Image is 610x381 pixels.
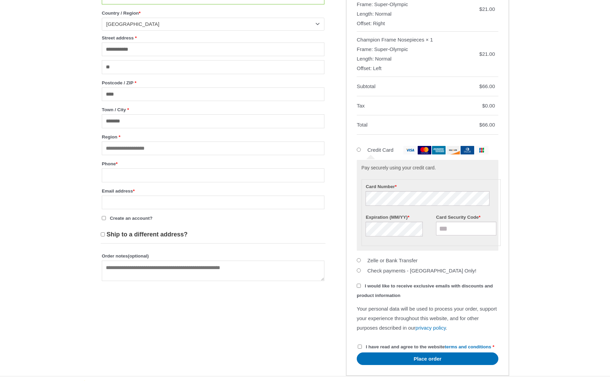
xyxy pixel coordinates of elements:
[358,345,362,349] input: I have read and agree to the websiteterms and conditions *
[479,83,482,89] span: $
[432,146,446,154] img: amex
[357,19,372,28] dt: Offset:
[366,182,496,191] label: Card Number
[357,115,473,135] th: Total
[357,54,374,64] dt: Length:
[102,186,324,196] label: Email address
[357,45,470,54] p: Super-Olympic
[357,35,424,45] div: Champion Frame Nosepieces
[106,21,314,28] span: Denmark
[446,146,460,154] img: discover
[479,122,482,128] span: $
[128,253,149,259] span: (optional)
[403,146,417,154] img: visa
[416,325,446,331] a: privacy policy
[102,18,324,30] span: Country / Region
[102,78,324,87] label: Postcode / ZIP
[479,51,495,57] bdi: 21.00
[102,105,324,114] label: Town / City
[102,159,324,168] label: Phone
[362,165,494,172] p: Pay securely using your credit card.
[367,147,488,153] label: Credit Card
[367,268,476,274] label: Check payments - [GEOGRAPHIC_DATA] Only!
[436,213,496,222] label: Card Security Code
[357,45,373,54] dt: Frame:
[479,51,482,57] span: $
[366,344,491,349] span: I have read and agree to the website
[357,9,470,19] p: Normal
[418,146,431,154] img: mastercard
[357,9,374,19] dt: Length:
[357,64,470,73] p: Left
[107,231,188,238] span: Ship to a different address?
[479,6,482,12] span: $
[362,179,501,246] fieldset: Payment Info
[357,19,470,28] p: Right
[366,213,426,222] label: Expiration (MM/YY)
[426,35,433,45] strong: × 1
[357,54,470,64] p: Normal
[482,103,495,109] bdi: 0.00
[357,96,473,116] th: Tax
[475,146,488,154] img: jcb
[357,64,372,73] dt: Offset:
[102,132,324,142] label: Region
[479,83,495,89] bdi: 66.00
[367,258,418,263] label: Zelle or Bank Transfer
[102,9,324,18] label: Country / Region
[357,352,498,365] button: Place order
[445,344,492,349] a: terms and conditions
[102,33,324,43] label: Street address
[493,344,494,349] abbr: required
[102,216,106,220] input: Create an account?
[479,6,495,12] bdi: 21.00
[357,77,473,96] th: Subtotal
[101,232,105,236] input: Ship to a different address?
[102,251,324,261] label: Order notes
[461,146,474,154] img: dinersclub
[357,283,493,298] span: I would like to receive exclusive emails with discounts and product information
[479,122,495,128] bdi: 66.00
[357,304,498,333] p: Your personal data will be used to process your order, support your experience throughout this we...
[357,284,361,288] input: I would like to receive exclusive emails with discounts and product information
[482,103,485,109] span: $
[110,216,152,221] span: Create an account?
